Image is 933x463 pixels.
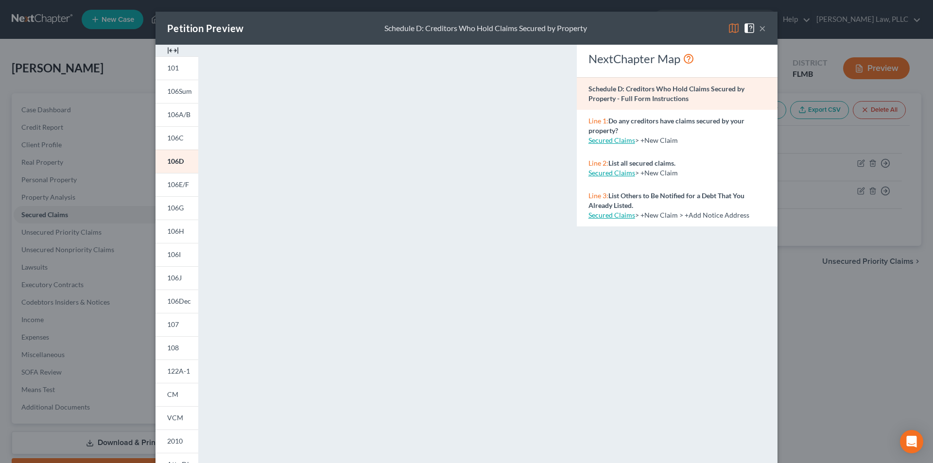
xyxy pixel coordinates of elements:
[167,343,179,352] span: 108
[167,157,184,165] span: 106D
[167,227,184,235] span: 106H
[635,211,749,219] span: > +New Claim > +Add Notice Address
[167,204,184,212] span: 106G
[155,336,198,360] a: 108
[588,51,766,67] div: NextChapter Map
[588,191,608,200] span: Line 3:
[155,406,198,429] a: VCM
[384,23,587,34] div: Schedule D: Creditors Who Hold Claims Secured by Property
[900,430,923,453] div: Open Intercom Messenger
[167,390,178,398] span: CM
[155,243,198,266] a: 106I
[635,136,678,144] span: > +New Claim
[155,173,198,196] a: 106E/F
[167,134,184,142] span: 106C
[588,136,635,144] a: Secured Claims
[155,196,198,220] a: 106G
[155,266,198,290] a: 106J
[167,413,183,422] span: VCM
[743,22,755,34] img: help-close-5ba153eb36485ed6c1ea00a893f15db1cb9b99d6cae46e1a8edb6c62d00a1a76.svg
[588,191,744,209] strong: List Others to Be Notified for a Debt That You Already Listed.
[588,169,635,177] a: Secured Claims
[155,360,198,383] a: 122A-1
[155,383,198,406] a: CM
[155,126,198,150] a: 106C
[155,429,198,453] a: 2010
[608,159,675,167] strong: List all secured claims.
[167,297,191,305] span: 106Dec
[588,85,744,103] strong: Schedule D: Creditors Who Hold Claims Secured by Property - Full Form Instructions
[588,117,608,125] span: Line 1:
[155,80,198,103] a: 106Sum
[759,22,766,34] button: ×
[167,180,189,189] span: 106E/F
[167,320,179,328] span: 107
[635,169,678,177] span: > +New Claim
[155,103,198,126] a: 106A/B
[167,21,243,35] div: Petition Preview
[167,45,179,56] img: expand-e0f6d898513216a626fdd78e52531dac95497ffd26381d4c15ee2fc46db09dca.svg
[588,117,744,135] strong: Do any creditors have claims secured by your property?
[155,150,198,173] a: 106D
[167,87,192,95] span: 106Sum
[588,159,608,167] span: Line 2:
[167,110,190,119] span: 106A/B
[167,274,182,282] span: 106J
[167,250,181,258] span: 106I
[728,22,740,34] img: map-eea8200ae884c6f1103ae1953ef3d486a96c86aabb227e865a55264e3737af1f.svg
[167,437,183,445] span: 2010
[155,290,198,313] a: 106Dec
[155,313,198,336] a: 107
[155,56,198,80] a: 101
[588,211,635,219] a: Secured Claims
[167,64,179,72] span: 101
[155,220,198,243] a: 106H
[167,367,190,375] span: 122A-1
